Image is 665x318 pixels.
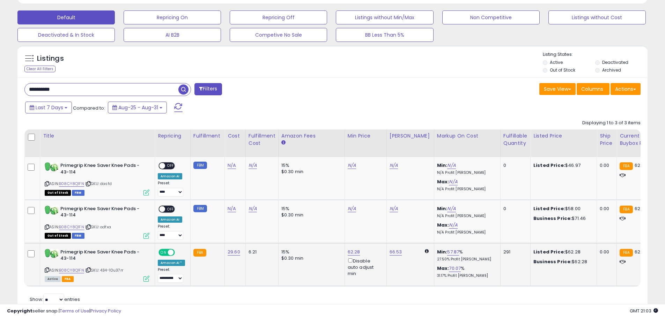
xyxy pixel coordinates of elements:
[193,132,222,140] div: Fulfillment
[7,308,121,315] div: seller snap | |
[635,249,644,255] span: 62.11
[249,249,273,255] div: 6.21
[336,28,433,42] button: BB Less Than 5%
[45,162,149,195] div: ASIN:
[543,51,648,58] p: Listing States:
[281,140,286,146] small: Amazon Fees.
[59,224,84,230] a: B08CY8Q1FN
[158,173,182,179] div: Amazon AI
[228,205,236,212] a: N/A
[158,132,187,140] div: Repricing
[60,249,145,264] b: Primegrip Knee Saver Knee Pads - 43-114
[447,205,456,212] a: N/A
[437,273,495,278] p: 31.17% Profit [PERSON_NAME]
[533,215,572,222] b: Business Price:
[442,10,540,24] button: Non Competitive
[158,216,182,223] div: Amazon AI
[437,222,449,228] b: Max:
[24,66,56,72] div: Clear All Filters
[45,249,149,281] div: ASIN:
[581,86,603,93] span: Columns
[281,206,339,212] div: 15%
[449,222,457,229] a: N/A
[158,267,185,283] div: Preset:
[45,233,71,239] span: All listings that are currently out of stock and unavailable for purchase on Amazon
[449,178,457,185] a: N/A
[281,212,339,218] div: $0.30 min
[249,205,257,212] a: N/A
[449,265,461,272] a: 70.07
[62,276,74,282] span: FBA
[37,54,64,64] h5: Listings
[85,224,111,230] span: | SKU: adfxa
[437,257,495,262] p: 27.50% Profit [PERSON_NAME]
[390,205,398,212] a: N/A
[630,308,658,314] span: 2025-09-8 21:03 GMT
[336,10,433,24] button: Listings without Min/Max
[7,308,32,314] strong: Copyright
[72,233,84,239] span: FBM
[437,132,497,140] div: Markup on Cost
[533,206,591,212] div: $58.00
[602,67,621,73] label: Archived
[17,28,115,42] button: Deactivated & In Stock
[45,206,149,238] div: ASIN:
[59,181,84,187] a: B08CY8Q1FN
[45,206,59,215] img: 41P3kwdCdqL._SL40_.jpg
[503,162,525,169] div: 0
[45,190,71,196] span: All listings that are currently out of stock and unavailable for purchase on Amazon
[59,267,84,273] a: B08CY8Q1FN
[158,260,185,266] div: Amazon AI *
[60,162,145,177] b: Primegrip Knee Saver Knee Pads - 43-114
[582,120,641,126] div: Displaying 1 to 3 of 3 items
[281,162,339,169] div: 15%
[108,102,167,113] button: Aug-25 - Aug-31
[228,162,236,169] a: N/A
[165,163,176,169] span: OFF
[228,132,243,140] div: Cost
[348,162,356,169] a: N/A
[230,28,327,42] button: Competive No Sale
[124,10,221,24] button: Repricing On
[249,132,275,147] div: Fulfillment Cost
[437,170,495,175] p: N/A Profit [PERSON_NAME]
[437,214,495,219] p: N/A Profit [PERSON_NAME]
[600,249,611,255] div: 0.00
[548,10,646,24] button: Listings without Cost
[635,162,644,169] span: 62.11
[437,265,495,278] div: %
[17,10,115,24] button: Default
[45,162,59,171] img: 41P3kwdCdqL._SL40_.jpg
[158,224,185,240] div: Preset:
[577,83,609,95] button: Columns
[193,162,207,169] small: FBM
[281,169,339,175] div: $0.30 min
[85,181,112,186] span: | SKU: dasfd
[281,255,339,261] div: $0.30 min
[348,257,381,277] div: Disable auto adjust min
[228,249,240,256] a: 29.60
[437,205,448,212] b: Min:
[193,205,207,212] small: FBM
[620,162,633,170] small: FBA
[434,130,500,157] th: The percentage added to the cost of goods (COGS) that forms the calculator for Min & Max prices.
[600,206,611,212] div: 0.00
[390,132,431,140] div: [PERSON_NAME]
[533,162,591,169] div: $46.97
[533,258,572,265] b: Business Price:
[348,205,356,212] a: N/A
[390,249,402,256] a: 66.53
[447,162,456,169] a: N/A
[620,206,633,213] small: FBA
[90,308,121,314] a: Privacy Policy
[437,178,449,185] b: Max:
[533,205,565,212] b: Listed Price:
[533,259,591,265] div: $62.28
[447,249,459,256] a: 57.87
[159,249,168,255] span: ON
[533,132,594,140] div: Listed Price
[503,249,525,255] div: 291
[503,132,527,147] div: Fulfillable Quantity
[36,104,63,111] span: Last 7 Days
[348,249,360,256] a: 62.28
